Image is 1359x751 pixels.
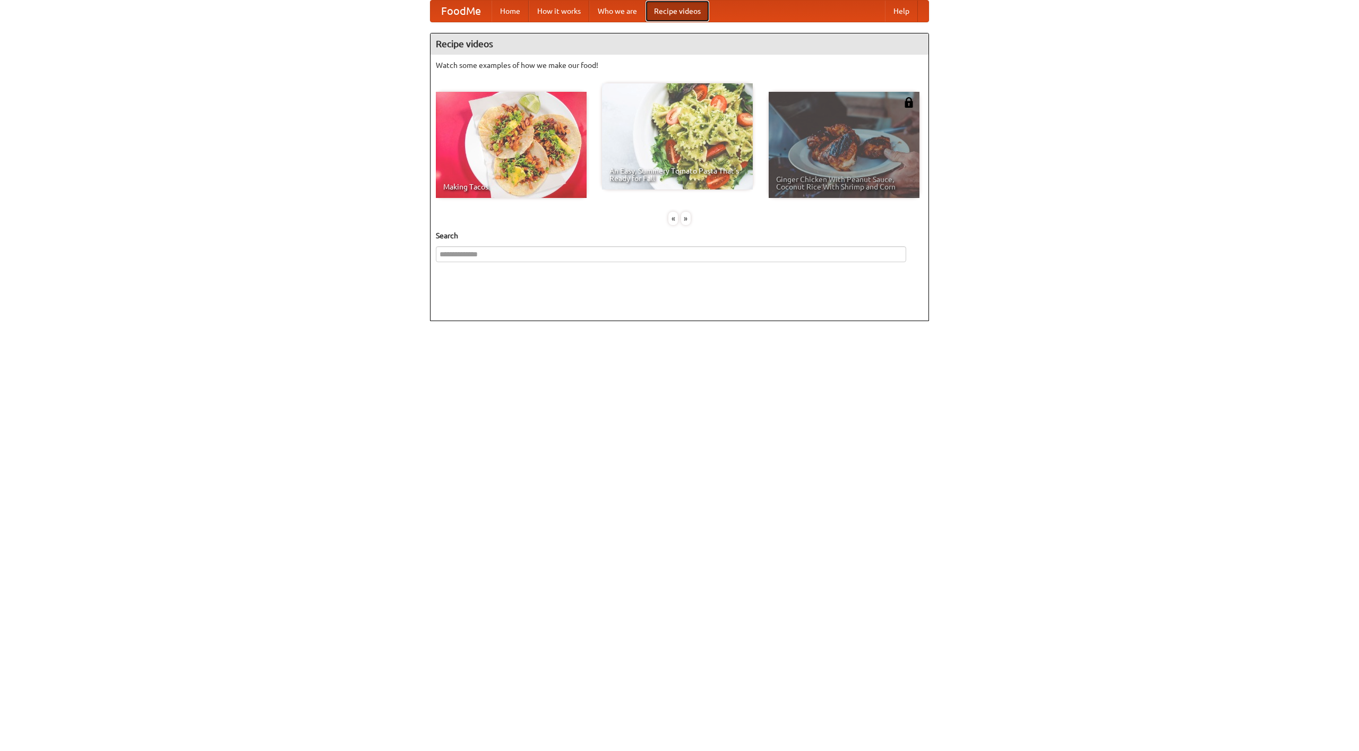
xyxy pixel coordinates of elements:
a: Making Tacos [436,92,587,198]
img: 483408.png [904,97,914,108]
a: Who we are [589,1,646,22]
a: How it works [529,1,589,22]
a: An Easy, Summery Tomato Pasta That's Ready for Fall [602,83,753,189]
a: Recipe videos [646,1,709,22]
span: An Easy, Summery Tomato Pasta That's Ready for Fall [609,167,745,182]
h4: Recipe videos [431,33,928,55]
a: Help [885,1,918,22]
h5: Search [436,230,923,241]
a: Home [492,1,529,22]
p: Watch some examples of how we make our food! [436,60,923,71]
span: Making Tacos [443,183,579,191]
a: FoodMe [431,1,492,22]
div: « [668,212,678,225]
div: » [681,212,691,225]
